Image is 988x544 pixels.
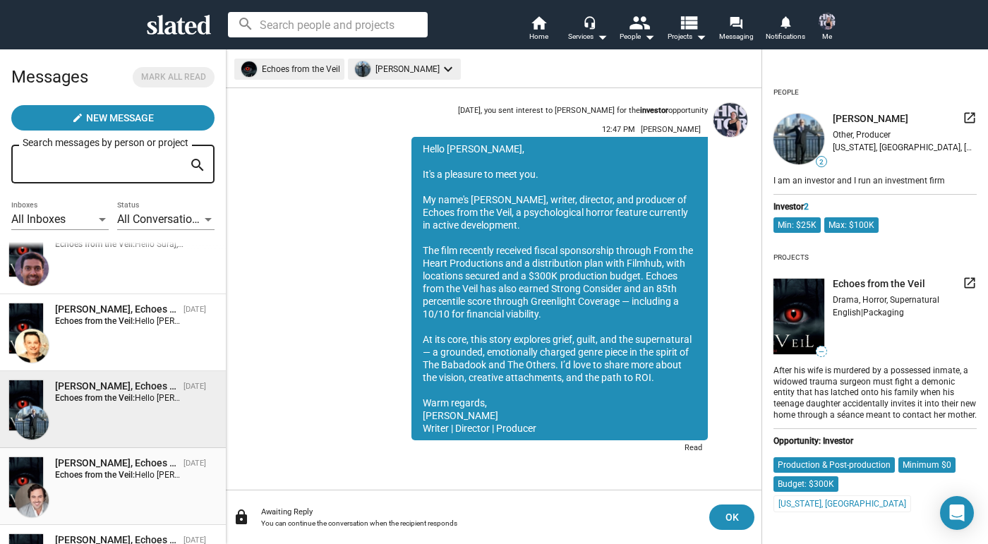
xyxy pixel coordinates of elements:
button: Nicole SellMe [810,10,844,47]
img: Echoes from the Veil [9,380,43,430]
div: Projects [773,248,809,267]
button: Mark all read [133,67,215,87]
span: Projects [668,28,706,45]
time: [DATE] [183,459,206,468]
div: Other, Producer [833,130,977,140]
span: Packaging [863,308,904,318]
mat-icon: arrow_drop_down [594,28,610,45]
div: Services [568,28,608,45]
img: undefined [773,279,824,354]
mat-chip: Min: $25K [773,217,821,233]
span: — [817,348,826,356]
mat-icon: notifications [778,15,792,28]
button: New Message [11,105,215,131]
span: | [861,308,863,318]
button: People [613,14,662,45]
mat-chip: Max: $100K [824,217,879,233]
mat-icon: people [629,12,649,32]
mat-chip: Budget: $300K [773,476,838,492]
mat-chip: [PERSON_NAME] [348,59,461,80]
img: Suraj Gupta [15,252,49,286]
span: OK [721,504,743,530]
mat-icon: headset_mic [583,16,596,28]
span: [PERSON_NAME] [641,125,701,134]
div: [US_STATE], [GEOGRAPHIC_DATA], [GEOGRAPHIC_DATA] [833,143,977,152]
img: David Tarr [15,483,49,517]
div: Hello [PERSON_NAME], It's a pleasure to meet you. My name's [PERSON_NAME], writer, director, and ... [411,137,708,440]
span: All Inboxes [11,212,66,226]
strong: Echoes from the Veil: [55,316,135,326]
span: Notifications [766,28,805,45]
mat-icon: lock [233,509,250,526]
mat-icon: home [530,14,547,31]
img: undefined [355,61,370,77]
span: English [833,308,861,318]
span: 12:47 PM [602,125,635,134]
button: OK [709,504,754,530]
img: Greg Alprin [15,329,49,363]
div: Greg Alprin, Echoes from the Veil [55,303,178,316]
input: Search people and projects [228,12,428,37]
div: People [620,28,655,45]
time: [DATE] [183,305,206,314]
time: [DATE] [183,382,206,391]
mat-icon: arrow_drop_down [692,28,709,45]
a: Nicole Sell [711,100,750,461]
mat-icon: launch [963,111,977,125]
div: Investor [773,202,977,212]
div: Opportunity: Investor [773,436,977,446]
h2: Messages [11,60,88,94]
img: Bryan Glass [15,406,49,440]
img: Nicole Sell [713,103,747,137]
span: [PERSON_NAME] [833,112,908,126]
span: 2 [804,202,809,212]
div: You can continue the conversation when the recipient responds [261,519,698,527]
div: David Tarr, Echoes from the Veil [55,457,178,470]
a: Home [514,14,563,45]
mat-icon: create [72,112,83,123]
img: Echoes from the Veil [9,457,43,507]
div: After his wife is murdered by a possessed inmate, a widowed trauma surgeon must fight a demonic e... [773,363,977,422]
div: People [773,83,799,102]
span: Mark all read [141,70,206,85]
img: Echoes from the Veil [9,303,43,353]
mat-icon: keyboard_arrow_down [440,61,457,78]
span: Me [822,28,832,45]
span: All Conversations [117,212,204,226]
mat-icon: view_list [678,12,699,32]
img: Nicole Sell [819,13,836,30]
span: 2 [817,158,826,167]
mat-chip: Minimum $0 [898,457,956,473]
button: Projects [662,14,711,45]
mat-icon: search [189,155,206,176]
strong: Echoes from the Veil: [55,393,135,403]
span: Echoes from the Veil [833,277,925,291]
span: Messaging [719,28,754,45]
button: Services [563,14,613,45]
mat-icon: launch [963,276,977,290]
div: Bryan Glass, Echoes from the Veil [55,380,178,393]
mat-icon: forum [729,16,742,29]
img: Echoes from the Veil [9,226,43,277]
a: Notifications [761,14,810,45]
div: Open Intercom Messenger [940,496,974,530]
strong: investor [640,106,668,115]
mat-chip: [US_STATE], [GEOGRAPHIC_DATA] [773,495,911,512]
mat-icon: arrow_drop_down [641,28,658,45]
span: Home [529,28,548,45]
div: I am an investor and I run an investment firm [773,173,977,187]
span: Drama, Horror, Supernatural [833,295,939,305]
div: [DATE], you sent interest to [PERSON_NAME] for the opportunity [458,106,708,116]
span: New Message [86,105,154,131]
a: Messaging [711,14,761,45]
img: undefined [773,114,824,164]
div: Read [676,440,708,458]
div: Awaiting Reply [261,507,698,516]
mat-chip: Production & Post-production [773,457,895,473]
strong: Echoes from the Veil: [55,470,135,480]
